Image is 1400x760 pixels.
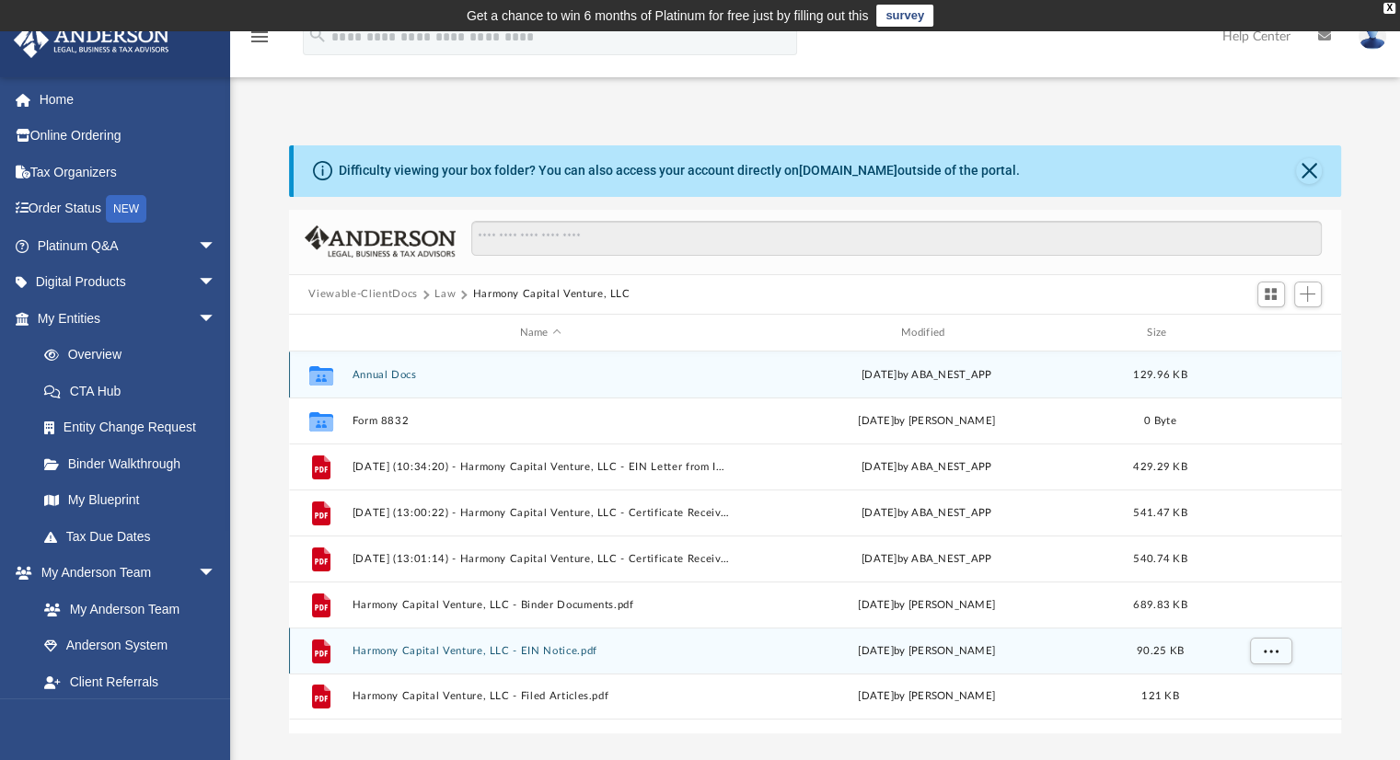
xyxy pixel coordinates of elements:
img: User Pic [1359,23,1386,50]
a: survey [876,5,933,27]
span: 0 Byte [1144,416,1176,426]
button: Switch to Grid View [1257,282,1285,307]
a: Digital Productsarrow_drop_down [13,264,244,301]
input: Search files and folders [471,221,1321,256]
div: [DATE] by [PERSON_NAME] [737,643,1115,660]
div: Get a chance to win 6 months of Platinum for free just by filling out this [467,5,869,27]
a: Anderson System [26,628,235,664]
a: Order StatusNEW [13,190,244,228]
button: Harmony Capital Venture, LLC - EIN Notice.pdf [352,645,729,657]
div: Modified [737,325,1116,341]
span: arrow_drop_down [198,227,235,265]
a: Overview [26,337,244,374]
span: arrow_drop_down [198,555,235,593]
a: Platinum Q&Aarrow_drop_down [13,227,244,264]
button: Viewable-ClientDocs [308,286,417,303]
span: arrow_drop_down [198,264,235,302]
div: [DATE] by ABA_NEST_APP [737,505,1115,522]
button: [DATE] (13:01:14) - Harmony Capital Venture, LLC - Certificate Received.pdf [352,553,729,565]
a: Tax Organizers [13,154,244,190]
button: Add [1294,282,1322,307]
span: 129.96 KB [1133,370,1186,380]
div: id [296,325,342,341]
button: Annual Docs [352,369,729,381]
i: search [307,25,328,45]
button: [DATE] (13:00:22) - Harmony Capital Venture, LLC - Certificate Received.pdf [352,507,729,519]
a: [DOMAIN_NAME] [799,163,897,178]
div: [DATE] by [PERSON_NAME] [737,597,1115,614]
a: CTA Hub [26,373,244,409]
div: [DATE] by [PERSON_NAME] [737,689,1115,706]
div: [DATE] by ABA_NEST_APP [737,367,1115,384]
button: Close [1296,158,1322,184]
span: 689.83 KB [1133,600,1186,610]
a: Entity Change Request [26,409,244,446]
span: 540.74 KB [1133,554,1186,564]
span: 541.47 KB [1133,508,1186,518]
div: id [1205,325,1334,341]
span: 90.25 KB [1136,646,1183,656]
span: 429.29 KB [1133,462,1186,472]
a: My Anderson Team [26,591,226,628]
button: Harmony Capital Venture, LLC [472,286,630,303]
span: 121 KB [1141,692,1179,702]
a: My Anderson Teamarrow_drop_down [13,555,235,592]
a: Online Ordering [13,118,244,155]
a: My Entitiesarrow_drop_down [13,300,244,337]
div: [DATE] by ABA_NEST_APP [737,459,1115,476]
div: [DATE] by [PERSON_NAME] [737,413,1115,430]
i: menu [249,26,271,48]
a: Client Referrals [26,663,235,700]
a: Home [13,81,244,118]
a: My Blueprint [26,482,235,519]
img: Anderson Advisors Platinum Portal [8,22,175,58]
button: Form 8832 [352,415,729,427]
div: Name [351,325,729,341]
div: grid [289,351,1342,732]
a: Binder Walkthrough [26,445,244,482]
span: arrow_drop_down [198,300,235,338]
button: Harmony Capital Venture, LLC - Binder Documents.pdf [352,599,729,611]
a: menu [249,35,271,48]
button: More options [1249,638,1291,665]
a: Tax Due Dates [26,518,244,555]
div: Difficulty viewing your box folder? You can also access your account directly on outside of the p... [339,161,1020,180]
button: Law [434,286,456,303]
button: [DATE] (10:34:20) - Harmony Capital Venture, LLC - EIN Letter from IRS.pdf [352,461,729,473]
button: Harmony Capital Venture, LLC - Filed Articles.pdf [352,691,729,703]
div: NEW [106,195,146,223]
div: Size [1123,325,1197,341]
div: [DATE] by ABA_NEST_APP [737,551,1115,568]
div: close [1383,3,1395,14]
